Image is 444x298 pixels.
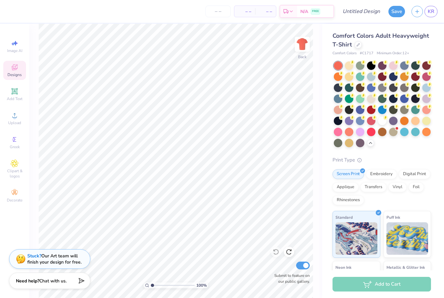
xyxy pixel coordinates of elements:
[8,120,21,125] span: Upload
[333,169,364,179] div: Screen Print
[399,169,430,179] div: Digital Print
[335,214,353,221] span: Standard
[333,32,429,48] span: Comfort Colors Adult Heavyweight T-Shirt
[312,9,319,14] span: FREE
[335,264,351,271] span: Neon Ink
[333,51,357,56] span: Comfort Colors
[196,282,207,288] span: 100 %
[300,8,308,15] span: N/A
[238,8,251,15] span: – –
[424,6,437,17] a: KR
[386,264,425,271] span: Metallic & Glitter Ink
[16,278,39,284] strong: Need help?
[333,195,364,205] div: Rhinestones
[360,182,386,192] div: Transfers
[3,168,26,179] span: Clipart & logos
[39,278,67,284] span: Chat with us.
[7,72,22,77] span: Designs
[337,5,385,18] input: Untitled Design
[27,253,41,259] strong: Stuck?
[10,144,20,149] span: Greek
[205,6,231,17] input: – –
[388,6,405,17] button: Save
[333,182,359,192] div: Applique
[259,8,272,15] span: – –
[386,214,400,221] span: Puff Ink
[27,253,82,265] div: Our Art team will finish your design for free.
[271,273,310,284] label: Submit to feature on our public gallery.
[296,38,309,51] img: Back
[7,48,22,53] span: Image AI
[298,54,307,60] div: Back
[7,96,22,101] span: Add Text
[360,51,373,56] span: # C1717
[388,182,407,192] div: Vinyl
[377,51,409,56] span: Minimum Order: 12 +
[333,156,431,164] div: Print Type
[366,169,397,179] div: Embroidery
[428,8,434,15] span: KR
[335,222,377,255] img: Standard
[7,198,22,203] span: Decorate
[386,222,428,255] img: Puff Ink
[409,182,424,192] div: Foil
